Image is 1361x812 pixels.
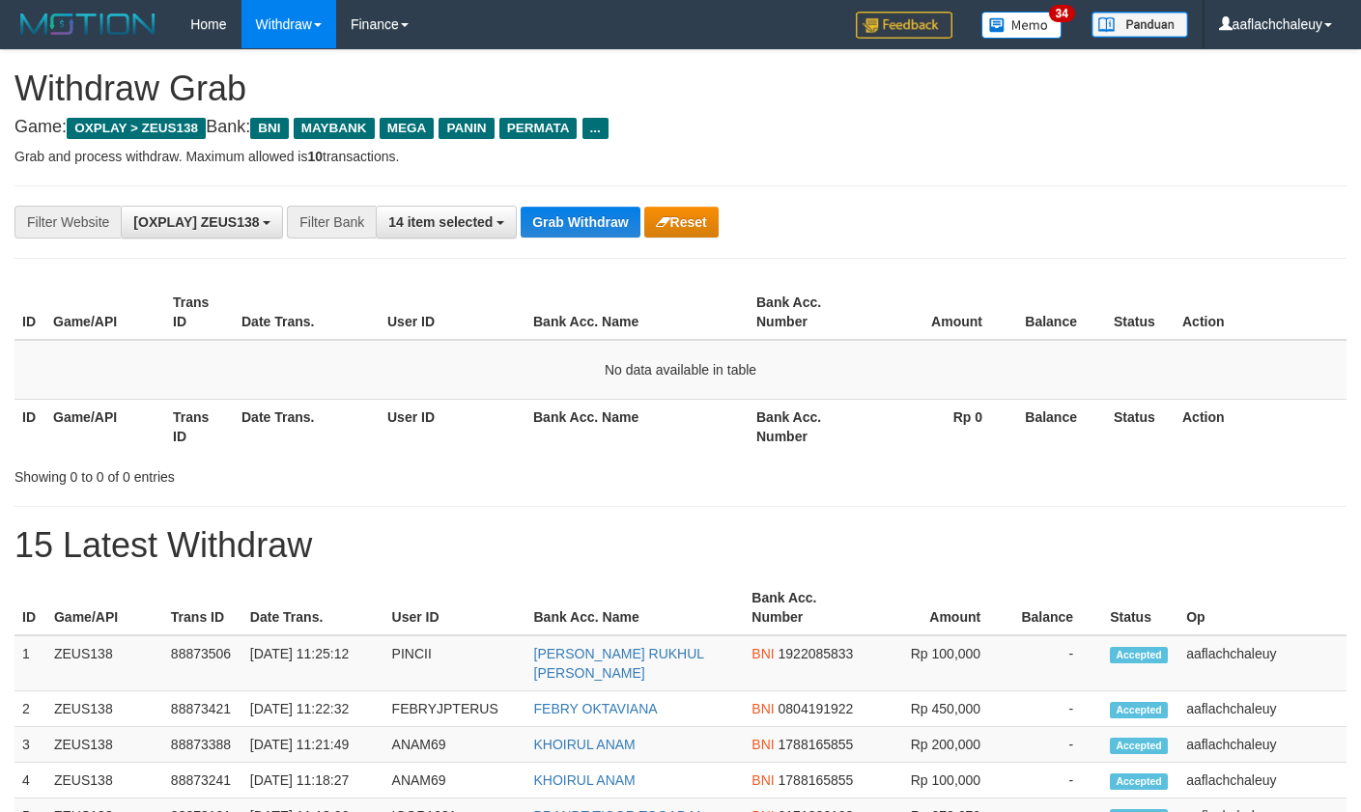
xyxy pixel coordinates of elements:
span: Accepted [1110,773,1168,790]
th: Trans ID [163,580,242,635]
td: PINCII [384,635,526,691]
span: OXPLAY > ZEUS138 [67,118,206,139]
th: Status [1106,399,1175,454]
a: FEBRY OKTAVIANA [534,701,658,716]
img: panduan.png [1092,12,1188,38]
td: 2 [14,691,46,727]
td: aaflachchaleuy [1178,691,1347,727]
td: [DATE] 11:21:49 [242,727,384,763]
td: ZEUS138 [46,635,163,691]
span: MAYBANK [294,118,375,139]
span: Copy 0804191922 to clipboard [779,701,854,716]
td: - [1009,635,1102,691]
span: PERMATA [499,118,578,139]
th: Amount [870,580,1009,635]
img: Button%20Memo.svg [981,12,1063,39]
td: ZEUS138 [46,691,163,727]
th: Bank Acc. Name [526,580,745,635]
td: 88873506 [163,635,242,691]
span: ... [582,118,609,139]
th: User ID [380,399,525,454]
th: Action [1175,285,1347,340]
th: Balance [1011,399,1106,454]
th: ID [14,580,46,635]
th: Amount [868,285,1011,340]
td: No data available in table [14,340,1347,400]
th: Trans ID [165,285,234,340]
span: BNI [751,772,774,788]
th: Status [1106,285,1175,340]
td: 88873421 [163,691,242,727]
td: Rp 200,000 [870,727,1009,763]
th: Bank Acc. Number [749,285,868,340]
th: Game/API [46,580,163,635]
span: BNI [751,646,774,661]
span: Copy 1922085833 to clipboard [779,646,854,661]
span: 34 [1049,5,1075,22]
td: 88873241 [163,763,242,798]
div: Showing 0 to 0 of 0 entries [14,460,553,487]
td: 88873388 [163,727,242,763]
span: 14 item selected [388,214,493,230]
h4: Game: Bank: [14,118,1347,137]
span: MEGA [380,118,435,139]
span: PANIN [439,118,494,139]
a: [PERSON_NAME] RUKHUL [PERSON_NAME] [534,646,704,681]
td: aaflachchaleuy [1178,763,1347,798]
td: aaflachchaleuy [1178,727,1347,763]
th: User ID [380,285,525,340]
span: BNI [250,118,288,139]
strong: 10 [307,149,323,164]
th: Op [1178,580,1347,635]
th: Rp 0 [868,399,1011,454]
td: [DATE] 11:18:27 [242,763,384,798]
span: [OXPLAY] ZEUS138 [133,214,259,230]
th: Date Trans. [234,285,380,340]
button: 14 item selected [376,206,517,238]
td: - [1009,691,1102,727]
th: Date Trans. [234,399,380,454]
a: KHOIRUL ANAM [534,737,636,752]
img: MOTION_logo.png [14,10,161,39]
th: ID [14,399,45,454]
td: 4 [14,763,46,798]
span: Copy 1788165855 to clipboard [779,737,854,752]
td: 1 [14,635,46,691]
td: Rp 100,000 [870,635,1009,691]
th: ID [14,285,45,340]
th: Balance [1009,580,1102,635]
td: ANAM69 [384,763,526,798]
span: Accepted [1110,738,1168,754]
th: Balance [1011,285,1106,340]
a: KHOIRUL ANAM [534,772,636,788]
span: Accepted [1110,702,1168,718]
th: Bank Acc. Name [525,285,749,340]
th: Game/API [45,399,165,454]
td: - [1009,763,1102,798]
td: FEBRYJPTERUS [384,691,526,727]
td: [DATE] 11:25:12 [242,635,384,691]
p: Grab and process withdraw. Maximum allowed is transactions. [14,147,1347,166]
th: Bank Acc. Number [749,399,868,454]
span: BNI [751,701,774,716]
th: Date Trans. [242,580,384,635]
button: [OXPLAY] ZEUS138 [121,206,283,238]
th: Action [1175,399,1347,454]
span: Accepted [1110,647,1168,663]
td: aaflachchaleuy [1178,635,1347,691]
td: Rp 450,000 [870,691,1009,727]
span: Copy 1788165855 to clipboard [779,772,854,788]
span: BNI [751,737,774,752]
button: Grab Withdraw [521,207,639,238]
th: Bank Acc. Number [744,580,870,635]
td: 3 [14,727,46,763]
div: Filter Website [14,206,121,238]
button: Reset [644,207,719,238]
h1: 15 Latest Withdraw [14,526,1347,565]
div: Filter Bank [287,206,376,238]
td: [DATE] 11:22:32 [242,691,384,727]
th: Status [1102,580,1178,635]
th: User ID [384,580,526,635]
td: ANAM69 [384,727,526,763]
th: Game/API [45,285,165,340]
